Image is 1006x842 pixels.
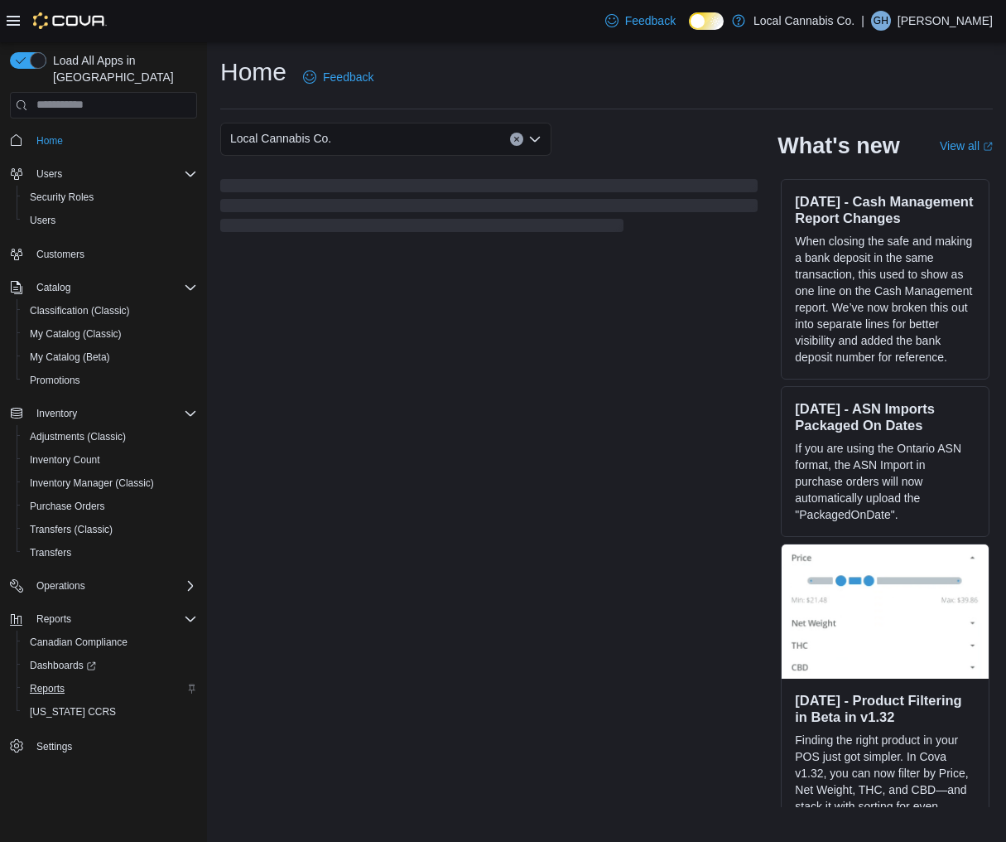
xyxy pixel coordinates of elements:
span: Feedback [323,69,373,85]
button: Reports [3,607,204,631]
span: Reports [30,609,197,629]
span: Operations [30,576,197,596]
span: My Catalog (Beta) [23,347,197,367]
button: Transfers [17,541,204,564]
span: Transfers [23,543,197,563]
span: Users [36,167,62,181]
span: Reports [36,612,71,626]
a: Feedback [296,60,380,94]
a: Security Roles [23,187,100,207]
a: View allExternal link [940,139,993,152]
span: Purchase Orders [23,496,197,516]
a: Adjustments (Classic) [23,427,132,447]
button: Catalog [3,276,204,299]
span: Home [36,134,63,148]
span: Promotions [30,374,80,387]
a: [US_STATE] CCRS [23,702,123,722]
span: Reports [23,679,197,699]
span: Inventory Manager (Classic) [23,473,197,493]
span: Inventory Count [30,453,100,467]
h3: [DATE] - Cash Management Report Changes [795,193,975,226]
a: Inventory Manager (Classic) [23,473,161,493]
button: Reports [17,677,204,700]
h2: What's new [777,133,899,159]
p: [PERSON_NAME] [898,11,993,31]
a: Feedback [599,4,682,37]
span: Settings [30,735,197,756]
button: Clear input [510,133,523,146]
a: Dashboards [17,654,204,677]
button: Users [30,164,69,184]
button: Security Roles [17,186,204,209]
span: Users [30,164,197,184]
span: Promotions [23,370,197,390]
span: Dashboards [30,659,96,672]
button: Users [17,209,204,232]
a: Customers [30,244,91,264]
button: Catalog [30,278,77,298]
span: Classification (Classic) [30,304,130,317]
span: Canadian Compliance [23,632,197,652]
span: Reports [30,682,65,695]
a: Classification (Classic) [23,301,137,321]
input: Dark Mode [689,12,724,30]
button: [US_STATE] CCRS [17,700,204,723]
span: Catalog [30,278,197,298]
a: My Catalog (Classic) [23,324,128,344]
span: Customers [36,248,84,261]
button: Inventory Count [17,448,204,472]
h3: [DATE] - ASN Imports Packaged On Dates [795,400,975,433]
button: Adjustments (Classic) [17,425,204,448]
a: Inventory Count [23,450,107,470]
span: Purchase Orders [30,500,105,513]
span: Users [30,214,55,227]
h3: [DATE] - Product Filtering in Beta in v1.32 [795,692,975,725]
span: My Catalog (Beta) [30,351,110,364]
span: Inventory [30,404,197,423]
a: Settings [30,737,79,757]
h1: Home [220,56,286,89]
button: Promotions [17,369,204,392]
span: Canadian Compliance [30,636,128,649]
span: Security Roles [23,187,197,207]
a: Reports [23,679,71,699]
span: Transfers (Classic) [23,520,197,540]
span: Settings [36,740,72,753]
a: Transfers (Classic) [23,520,119,540]
button: Inventory Manager (Classic) [17,472,204,495]
button: Home [3,128,204,152]
img: Cova [33,12,107,29]
button: Customers [3,242,204,266]
span: GH [874,11,888,31]
span: Dashboards [23,656,197,675]
a: Users [23,210,62,230]
p: Local Cannabis Co. [753,11,854,31]
button: Settings [3,733,204,757]
a: Promotions [23,370,87,390]
a: Canadian Compliance [23,632,134,652]
span: Home [30,130,197,151]
span: Dark Mode [689,30,690,31]
a: Transfers [23,543,78,563]
a: Purchase Orders [23,496,112,516]
span: Transfers [30,546,71,559]
svg: External link [983,142,993,152]
a: Dashboards [23,656,103,675]
a: My Catalog (Beta) [23,347,117,367]
nav: Complex example [10,122,197,801]
button: Operations [30,576,92,596]
button: Canadian Compliance [17,631,204,654]
span: Inventory [36,407,77,420]
span: Catalog [36,281,70,294]
button: Classification (Classic) [17,299,204,322]
button: Users [3,162,204,186]
button: Reports [30,609,78,629]
span: Washington CCRS [23,702,197,722]
span: Classification (Classic) [23,301,197,321]
button: Open list of options [528,133,542,146]
button: Inventory [3,402,204,425]
span: My Catalog (Classic) [30,327,122,341]
button: Operations [3,574,204,598]
p: If you are using the Ontario ASN format, the ASN Import in purchase orders will now automatically... [795,440,975,523]
button: My Catalog (Beta) [17,346,204,369]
